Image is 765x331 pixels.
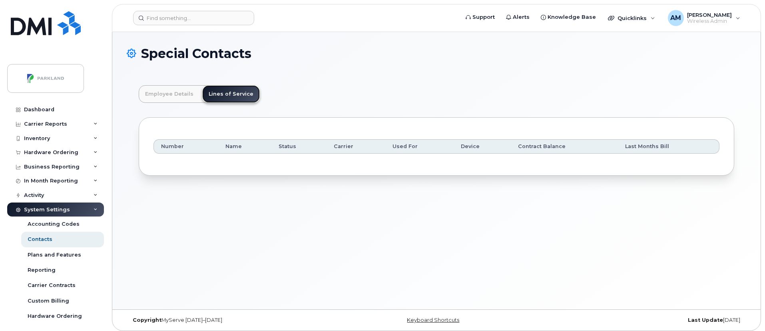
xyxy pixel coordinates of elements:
th: Carrier [327,139,385,154]
div: MyServe [DATE]–[DATE] [127,317,333,323]
div: [DATE] [540,317,746,323]
th: Status [271,139,327,154]
th: Contract Balance [511,139,618,154]
th: Number [153,139,218,154]
th: Name [218,139,271,154]
a: Lines of Service [202,85,260,103]
th: Last Months Bill [618,139,719,154]
strong: Copyright [133,317,161,323]
a: Employee Details [139,85,200,103]
strong: Last Update [688,317,723,323]
th: Used For [385,139,454,154]
a: Keyboard Shortcuts [407,317,459,323]
th: Device [454,139,511,154]
h1: Special Contacts [127,46,746,60]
